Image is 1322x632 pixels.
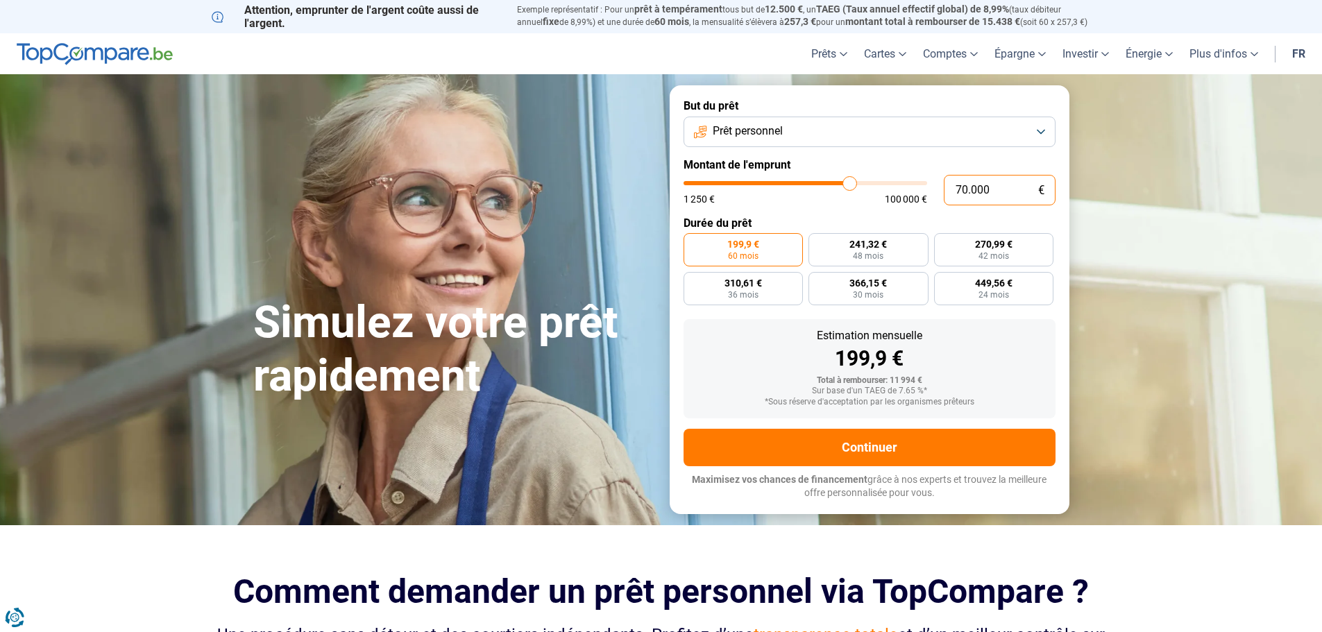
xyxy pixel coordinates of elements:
span: Maximisez vos chances de financement [692,474,867,485]
label: Montant de l'emprunt [684,158,1056,171]
button: Prêt personnel [684,117,1056,147]
span: 42 mois [978,252,1009,260]
a: Énergie [1117,33,1181,74]
a: Épargne [986,33,1054,74]
span: 12.500 € [765,3,803,15]
img: TopCompare [17,43,173,65]
div: *Sous réserve d'acceptation par les organismes prêteurs [695,398,1044,407]
span: 1 250 € [684,194,715,204]
button: Continuer [684,429,1056,466]
span: 30 mois [853,291,883,299]
p: Attention, emprunter de l'argent coûte aussi de l'argent. [212,3,500,30]
h1: Simulez votre prêt rapidement [253,296,653,403]
span: fixe [543,16,559,27]
span: 366,15 € [849,278,887,288]
span: 48 mois [853,252,883,260]
div: Total à rembourser: 11 994 € [695,376,1044,386]
a: Cartes [856,33,915,74]
span: 310,61 € [724,278,762,288]
span: prêt à tempérament [634,3,722,15]
h2: Comment demander un prêt personnel via TopCompare ? [212,572,1111,610]
a: Prêts [803,33,856,74]
label: Durée du prêt [684,216,1056,230]
div: Sur base d'un TAEG de 7.65 %* [695,386,1044,396]
span: montant total à rembourser de 15.438 € [845,16,1020,27]
span: 60 mois [728,252,759,260]
span: Prêt personnel [713,123,783,139]
a: Investir [1054,33,1117,74]
span: 36 mois [728,291,759,299]
span: 199,9 € [727,239,759,249]
span: 100 000 € [885,194,927,204]
span: 60 mois [654,16,689,27]
span: TAEG (Taux annuel effectif global) de 8,99% [816,3,1009,15]
p: grâce à nos experts et trouvez la meilleure offre personnalisée pour vous. [684,473,1056,500]
a: Plus d'infos [1181,33,1266,74]
a: fr [1284,33,1314,74]
span: 24 mois [978,291,1009,299]
span: € [1038,185,1044,196]
p: Exemple représentatif : Pour un tous but de , un (taux débiteur annuel de 8,99%) et une durée de ... [517,3,1111,28]
div: 199,9 € [695,348,1044,369]
a: Comptes [915,33,986,74]
span: 270,99 € [975,239,1012,249]
div: Estimation mensuelle [695,330,1044,341]
span: 257,3 € [784,16,816,27]
span: 241,32 € [849,239,887,249]
label: But du prêt [684,99,1056,112]
span: 449,56 € [975,278,1012,288]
